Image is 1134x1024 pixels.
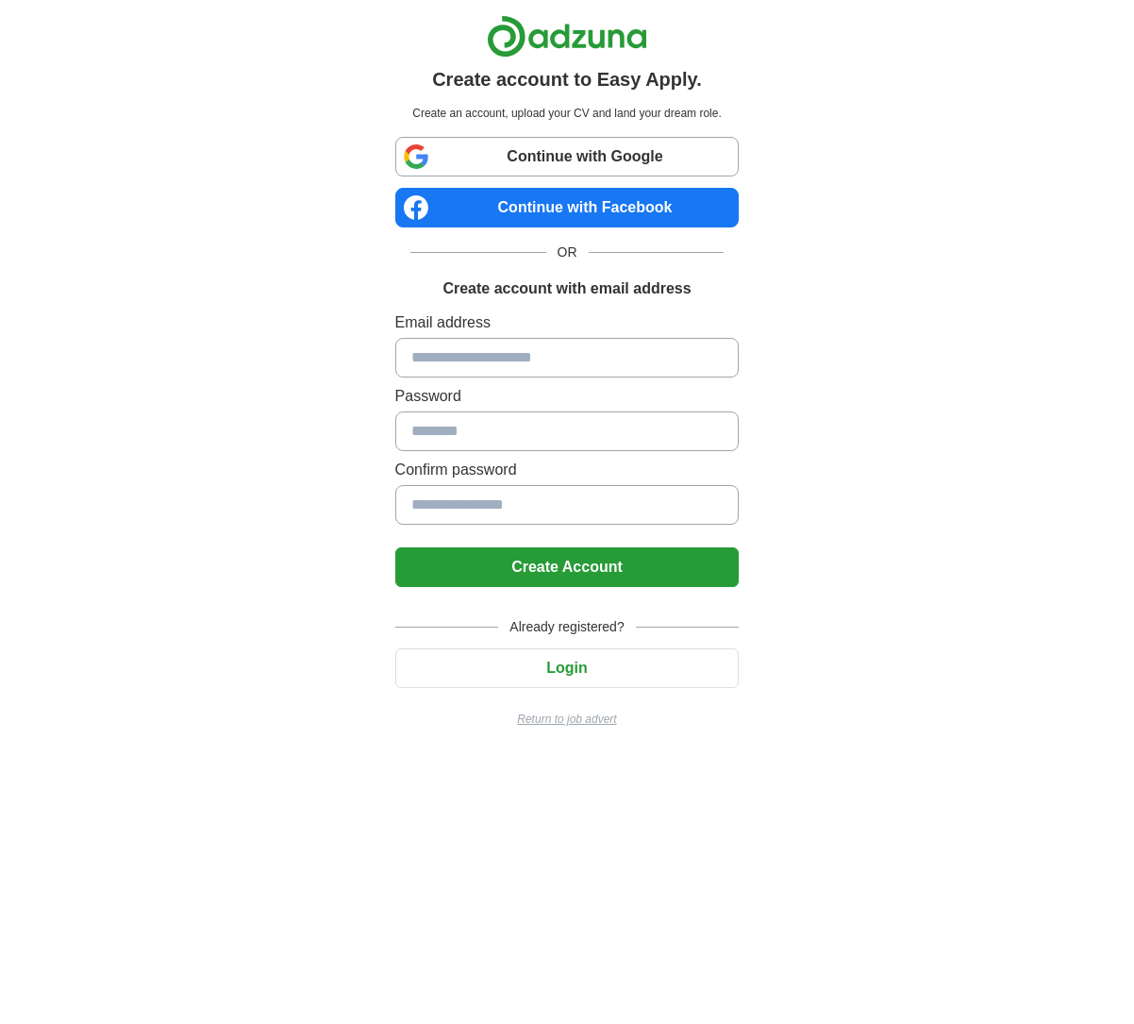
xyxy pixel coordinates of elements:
[487,15,647,58] img: Adzuna logo
[395,660,740,676] a: Login
[395,311,740,334] label: Email address
[442,277,691,300] h1: Create account with email address
[395,385,740,408] label: Password
[395,188,740,227] a: Continue with Facebook
[395,547,740,587] button: Create Account
[432,65,702,93] h1: Create account to Easy Apply.
[546,243,589,262] span: OR
[399,105,736,122] p: Create an account, upload your CV and land your dream role.
[395,137,740,176] a: Continue with Google
[395,711,740,728] a: Return to job advert
[395,459,740,481] label: Confirm password
[498,617,635,637] span: Already registered?
[395,648,740,688] button: Login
